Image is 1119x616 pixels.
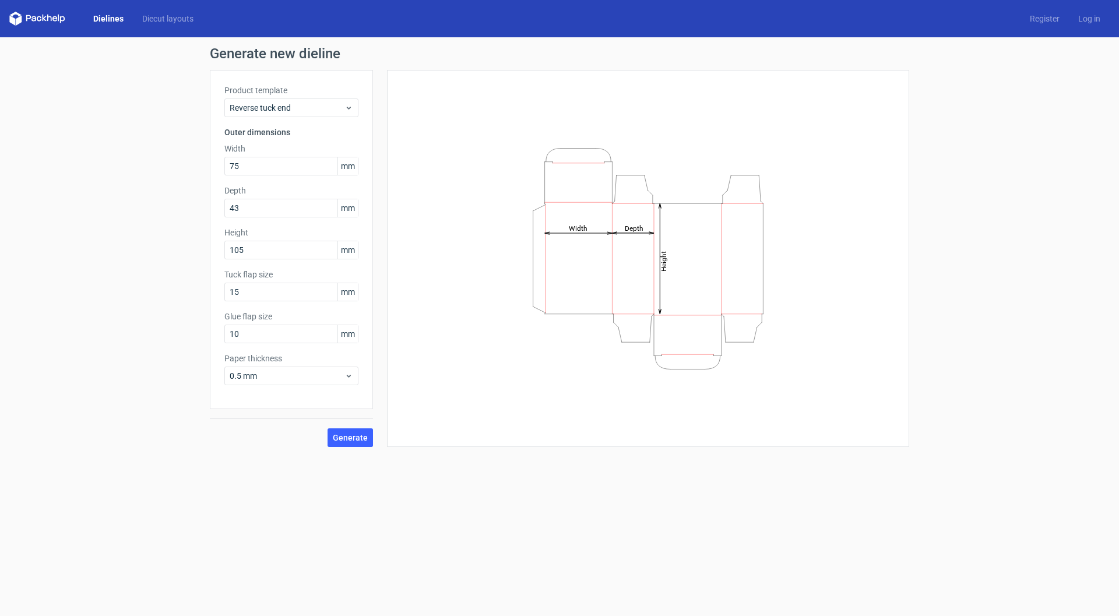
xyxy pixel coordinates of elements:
[224,143,358,154] label: Width
[224,227,358,238] label: Height
[660,251,668,271] tspan: Height
[84,13,133,24] a: Dielines
[337,241,358,259] span: mm
[625,224,643,232] tspan: Depth
[1021,13,1069,24] a: Register
[224,311,358,322] label: Glue flap size
[328,428,373,447] button: Generate
[333,434,368,442] span: Generate
[337,325,358,343] span: mm
[133,13,203,24] a: Diecut layouts
[337,199,358,217] span: mm
[337,283,358,301] span: mm
[337,157,358,175] span: mm
[210,47,909,61] h1: Generate new dieline
[224,126,358,138] h3: Outer dimensions
[224,353,358,364] label: Paper thickness
[569,224,587,232] tspan: Width
[224,85,358,96] label: Product template
[1069,13,1110,24] a: Log in
[230,102,344,114] span: Reverse tuck end
[230,370,344,382] span: 0.5 mm
[224,269,358,280] label: Tuck flap size
[224,185,358,196] label: Depth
